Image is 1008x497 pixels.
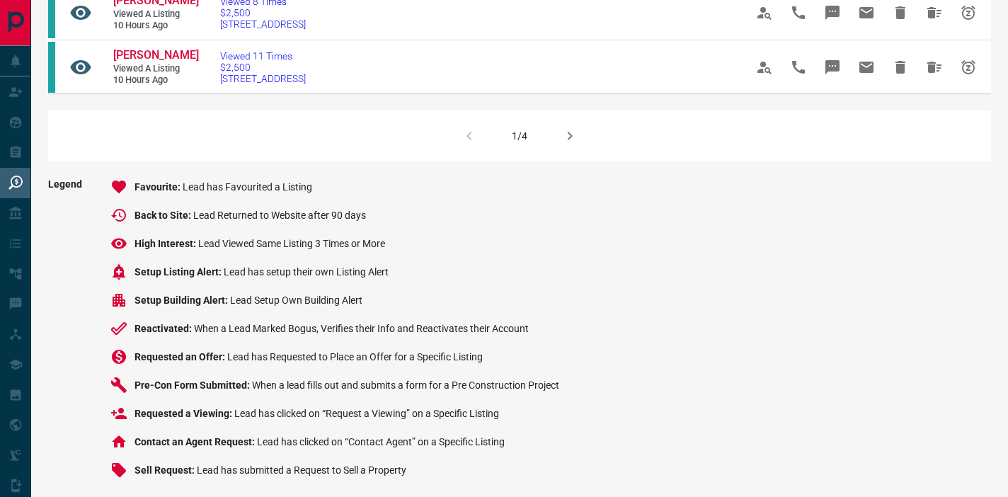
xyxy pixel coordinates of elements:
[197,464,406,476] span: Lead has submitted a Request to Sell a Property
[134,181,183,193] span: Favourite
[183,181,312,193] span: Lead has Favourited a Listing
[883,50,917,84] span: Hide
[224,266,389,278] span: Lead has setup their own Listing Alert
[512,130,527,142] div: 1/4
[48,42,55,93] div: condos.ca
[48,178,82,490] span: Legend
[134,464,197,476] span: Sell Request
[220,73,306,84] span: [STREET_ADDRESS]
[113,74,198,86] span: 10 hours ago
[113,8,198,21] span: Viewed a Listing
[134,266,224,278] span: Setup Listing Alert
[134,436,257,447] span: Contact an Agent Request
[198,238,385,249] span: Lead Viewed Same Listing 3 Times or More
[220,50,306,62] span: Viewed 11 Times
[113,48,198,63] a: [PERSON_NAME]
[781,50,815,84] span: Call
[220,18,306,30] span: [STREET_ADDRESS]
[815,50,849,84] span: Message
[134,323,194,334] span: Reactivated
[113,20,198,32] span: 10 hours ago
[193,210,366,221] span: Lead Returned to Website after 90 days
[227,351,483,362] span: Lead has Requested to Place an Offer for a Specific Listing
[113,63,198,75] span: Viewed a Listing
[252,379,559,391] span: When a lead fills out and submits a form for a Pre Construction Project
[917,50,951,84] span: Hide All from Micheng Yun
[134,295,230,306] span: Setup Building Alert
[220,7,306,18] span: $2,500
[134,238,198,249] span: High Interest
[748,50,781,84] span: View Profile
[234,408,499,419] span: Lead has clicked on “Request a Viewing” on a Specific Listing
[194,323,529,334] span: When a Lead Marked Bogus, Verifies their Info and Reactivates their Account
[134,210,193,221] span: Back to Site
[220,50,306,84] a: Viewed 11 Times$2,500[STREET_ADDRESS]
[849,50,883,84] span: Email
[220,62,306,73] span: $2,500
[134,379,252,391] span: Pre-Con Form Submitted
[113,48,199,62] span: [PERSON_NAME]
[134,351,227,362] span: Requested an Offer
[134,408,234,419] span: Requested a Viewing
[230,295,362,306] span: Lead Setup Own Building Alert
[951,50,985,84] span: Snooze
[257,436,505,447] span: Lead has clicked on “Contact Agent” on a Specific Listing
